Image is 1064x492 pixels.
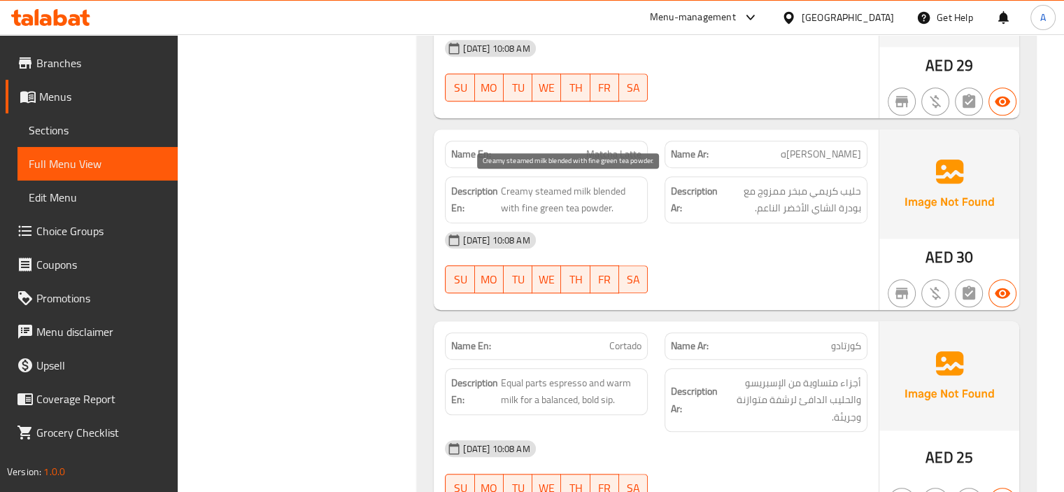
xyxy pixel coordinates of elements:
[955,279,983,307] button: Not has choices
[36,223,166,239] span: Choice Groups
[1040,10,1046,25] span: A
[36,55,166,71] span: Branches
[955,87,983,115] button: Not has choices
[457,234,535,247] span: [DATE] 10:08 AM
[538,269,555,290] span: WE
[671,383,718,417] strong: Description Ar:
[36,391,166,407] span: Coverage Report
[451,339,491,353] strong: Name En:
[17,147,178,181] a: Full Menu View
[609,339,641,353] span: Cortado
[590,265,619,293] button: FR
[831,339,861,353] span: كورتادو
[721,183,861,217] span: حليب كريمي مبخر ممزوج مع بودرة الشاي الأخضر الناعم.
[671,147,709,162] strong: Name Ar:
[888,279,916,307] button: Not branch specific item
[29,189,166,206] span: Edit Menu
[781,147,861,162] span: [PERSON_NAME]ه
[925,52,953,79] span: AED
[619,265,648,293] button: SA
[457,442,535,456] span: [DATE] 10:08 AM
[36,256,166,273] span: Coupons
[988,279,1016,307] button: Available
[879,321,1019,430] img: Ae5nvW7+0k+MAAAAAElFTkSuQmCC
[481,78,498,98] span: MO
[501,183,641,217] span: Creamy steamed milk blended with fine green tea powder.
[29,155,166,172] span: Full Menu View
[625,269,642,290] span: SA
[619,73,648,101] button: SA
[6,382,178,416] a: Coverage Report
[590,73,619,101] button: FR
[921,87,949,115] button: Purchased item
[445,265,474,293] button: SU
[7,463,41,481] span: Version:
[451,78,469,98] span: SU
[925,444,953,471] span: AED
[451,269,469,290] span: SU
[36,424,166,441] span: Grocery Checklist
[43,463,65,481] span: 1.0.0
[475,73,504,101] button: MO
[481,269,498,290] span: MO
[596,78,613,98] span: FR
[538,78,555,98] span: WE
[6,349,178,382] a: Upsell
[921,279,949,307] button: Purchased item
[17,181,178,214] a: Edit Menu
[509,269,527,290] span: TU
[532,265,561,293] button: WE
[475,265,504,293] button: MO
[36,290,166,307] span: Promotions
[925,244,953,271] span: AED
[504,265,532,293] button: TU
[561,73,590,101] button: TH
[6,416,178,449] a: Grocery Checklist
[6,315,178,349] a: Menu disclaimer
[504,73,532,101] button: TU
[29,122,166,139] span: Sections
[596,269,613,290] span: FR
[879,129,1019,239] img: Ae5nvW7+0k+MAAAAAElFTkSuQmCC
[445,73,474,101] button: SU
[6,248,178,281] a: Coupons
[36,323,166,340] span: Menu disclaimer
[586,147,641,162] span: Matcha Latte
[532,73,561,101] button: WE
[650,9,736,26] div: Menu-management
[6,214,178,248] a: Choice Groups
[956,52,973,79] span: 29
[567,269,584,290] span: TH
[956,444,973,471] span: 25
[6,80,178,113] a: Menus
[501,374,641,409] span: Equal parts espresso and warm milk for a balanced, bold sip.
[451,374,498,409] strong: Description En:
[36,21,166,38] span: Edit Restaurant
[451,183,498,217] strong: Description En:
[721,374,861,426] span: أجزاء متساوية من الإسبريسو والحليب الدافئ لرشفة متوازنة وجريئة.
[671,339,709,353] strong: Name Ar:
[451,147,491,162] strong: Name En:
[457,42,535,55] span: [DATE] 10:08 AM
[888,87,916,115] button: Not branch specific item
[6,46,178,80] a: Branches
[988,87,1016,115] button: Available
[6,281,178,315] a: Promotions
[802,10,894,25] div: [GEOGRAPHIC_DATA]
[509,78,527,98] span: TU
[36,357,166,374] span: Upsell
[17,113,178,147] a: Sections
[561,265,590,293] button: TH
[567,78,584,98] span: TH
[39,88,166,105] span: Menus
[671,183,718,217] strong: Description Ar:
[625,78,642,98] span: SA
[956,244,973,271] span: 30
